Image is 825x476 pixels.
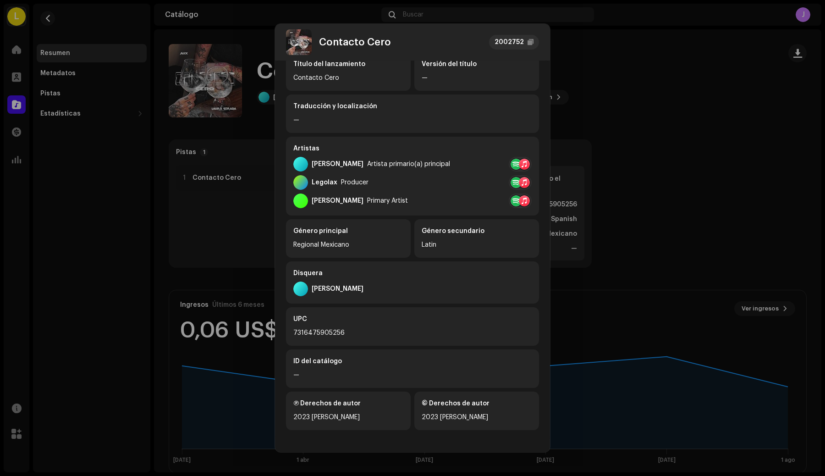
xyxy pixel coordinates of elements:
div: Título del lanzamiento [293,60,403,69]
div: [PERSON_NAME] [312,197,363,205]
div: Género principal [293,227,403,236]
div: Primary Artist [367,197,408,205]
div: Latin [422,239,532,250]
div: 7316475905256 [293,327,532,338]
div: [PERSON_NAME] [312,285,363,293]
div: Artista primario(a) principal [367,161,450,168]
div: Género secundario [422,227,532,236]
div: Regional Mexicano [293,239,403,250]
div: Contacto Cero [293,72,403,83]
div: Contacto Cero [319,37,391,48]
div: Legolax [312,179,337,186]
div: Versión del título [422,60,532,69]
div: 2002752 [495,37,524,48]
div: [PERSON_NAME] [312,161,363,168]
div: © Derechos de autor [422,399,532,408]
div: ID del catálogo [293,357,532,366]
div: Traducción y localización [293,102,532,111]
div: Producer [341,179,368,186]
div: 2023 [PERSON_NAME] [422,412,532,423]
div: UPC [293,315,532,324]
div: — [293,115,532,126]
div: Disquera [293,269,532,278]
div: Artistas [293,144,532,153]
div: Ⓟ Derechos de autor [293,399,403,408]
img: c6f530ad-8b85-4e3e-aae6-db96a60be693 [286,29,312,55]
div: — [422,72,532,83]
div: 2023 [PERSON_NAME] [293,412,403,423]
div: — [293,370,532,381]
